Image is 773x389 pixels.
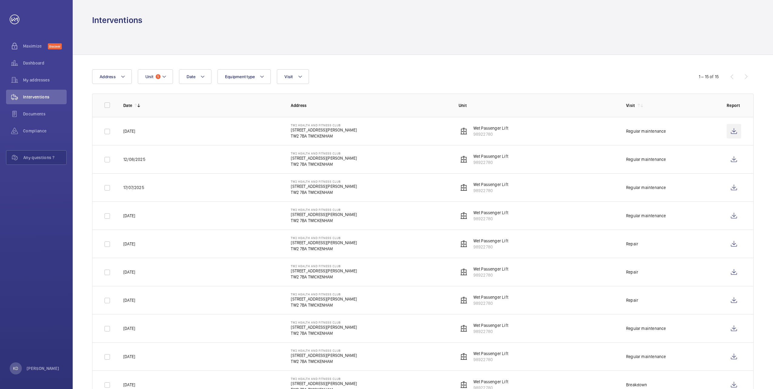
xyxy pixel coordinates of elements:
p: 98922780 [473,159,508,165]
span: Maximize [23,43,48,49]
p: 98922780 [473,131,508,137]
p: TW2 Health and Fitness Club [291,208,357,211]
div: Repair [626,297,638,303]
p: Wet Passenger Lift [473,351,508,357]
p: [STREET_ADDRESS][PERSON_NAME] [291,352,357,358]
p: 12/08/2025 [123,156,145,162]
p: [STREET_ADDRESS][PERSON_NAME] [291,211,357,218]
p: [DATE] [123,382,135,388]
p: [STREET_ADDRESS][PERSON_NAME] [291,240,357,246]
p: 98922780 [473,300,508,306]
p: Wet Passenger Lift [473,266,508,272]
p: Date [123,102,132,108]
div: Regular maintenance [626,156,666,162]
p: TW2 7BA TWICKENHAM [291,274,357,280]
div: Regular maintenance [626,325,666,331]
div: Repair [626,241,638,247]
span: Interventions [23,94,67,100]
p: TW2 7BA TWICKENHAM [291,218,357,224]
p: 98922780 [473,328,508,334]
p: TW2 Health and Fitness Club [291,123,357,127]
p: [STREET_ADDRESS][PERSON_NAME] [291,296,357,302]
p: [STREET_ADDRESS][PERSON_NAME] [291,381,357,387]
span: Dashboard [23,60,67,66]
p: TW2 Health and Fitness Club [291,264,357,268]
span: Compliance [23,128,67,134]
p: 98922780 [473,357,508,363]
p: [STREET_ADDRESS][PERSON_NAME] [291,183,357,189]
div: Regular maintenance [626,128,666,134]
p: Wet Passenger Lift [473,210,508,216]
p: [DATE] [123,354,135,360]
img: elevator.svg [460,184,467,191]
span: Equipment type [225,74,255,79]
p: KD [13,365,18,371]
p: TW2 Health and Fitness Club [291,321,357,324]
p: [STREET_ADDRESS][PERSON_NAME] [291,268,357,274]
p: [PERSON_NAME] [27,365,59,371]
p: Unit [459,102,616,108]
p: 17/07/2025 [123,185,144,191]
span: Visit [284,74,293,79]
p: Visit [626,102,635,108]
p: TW2 Health and Fitness Club [291,236,357,240]
p: Wet Passenger Lift [473,125,508,131]
p: TW2 7BA TWICKENHAM [291,133,357,139]
p: TW2 7BA TWICKENHAM [291,246,357,252]
p: TW2 Health and Fitness Club [291,292,357,296]
span: Any questions ? [23,155,66,161]
p: [DATE] [123,128,135,134]
p: TW2 7BA TWICKENHAM [291,189,357,195]
p: TW2 Health and Fitness Club [291,180,357,183]
span: Unit [145,74,153,79]
p: Wet Passenger Lift [473,379,508,385]
div: Breakdown [626,382,647,388]
button: Address [92,69,132,84]
p: [DATE] [123,241,135,247]
p: Address [291,102,449,108]
h1: Interventions [92,15,142,26]
img: elevator.svg [460,381,467,388]
p: Report [727,102,741,108]
p: [DATE] [123,213,135,219]
p: Wet Passenger Lift [473,294,508,300]
div: Regular maintenance [626,185,666,191]
img: elevator.svg [460,353,467,360]
p: Wet Passenger Lift [473,181,508,188]
p: TW2 Health and Fitness Club [291,349,357,352]
img: elevator.svg [460,156,467,163]
img: elevator.svg [460,212,467,219]
p: TW2 Health and Fitness Club [291,377,357,381]
div: Regular maintenance [626,354,666,360]
img: elevator.svg [460,128,467,135]
p: TW2 7BA TWICKENHAM [291,161,357,167]
img: elevator.svg [460,240,467,248]
p: Wet Passenger Lift [473,322,508,328]
p: Wet Passenger Lift [473,238,508,244]
p: TW2 Health and Fitness Club [291,151,357,155]
p: Wet Passenger Lift [473,153,508,159]
span: 1 [156,74,161,79]
p: 98922780 [473,188,508,194]
img: elevator.svg [460,297,467,304]
p: 98922780 [473,244,508,250]
span: Discover [48,43,62,49]
div: 1 – 15 of 15 [699,74,719,80]
p: 98922780 [473,272,508,278]
button: Visit [277,69,309,84]
p: [STREET_ADDRESS][PERSON_NAME] [291,127,357,133]
span: Documents [23,111,67,117]
span: Address [100,74,116,79]
div: Repair [626,269,638,275]
p: [STREET_ADDRESS][PERSON_NAME] [291,324,357,330]
span: Date [187,74,195,79]
p: TW2 7BA TWICKENHAM [291,330,357,336]
p: [DATE] [123,297,135,303]
button: Date [179,69,211,84]
p: TW2 7BA TWICKENHAM [291,302,357,308]
p: TW2 7BA TWICKENHAM [291,358,357,364]
button: Unit1 [138,69,173,84]
p: [DATE] [123,269,135,275]
div: Regular maintenance [626,213,666,219]
p: 98922780 [473,216,508,222]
